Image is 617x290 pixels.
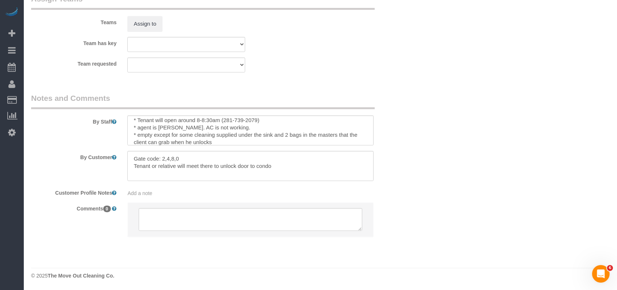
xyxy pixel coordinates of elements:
span: 0 [103,206,111,212]
span: Add a note [127,190,152,196]
label: Comments [26,202,122,212]
button: Assign to [127,16,162,32]
span: 6 [607,265,613,271]
legend: Notes and Comments [31,93,375,109]
div: © 2025 [31,272,610,279]
label: Team has key [26,37,122,47]
strong: The Move Out Cleaning Co. [48,273,114,279]
img: Automaid Logo [4,7,19,18]
label: Customer Profile Notes [26,187,122,197]
iframe: Intercom live chat [592,265,610,283]
label: Teams [26,16,122,26]
label: Team requested [26,58,122,67]
label: By Staff [26,115,122,125]
label: By Customer [26,151,122,161]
